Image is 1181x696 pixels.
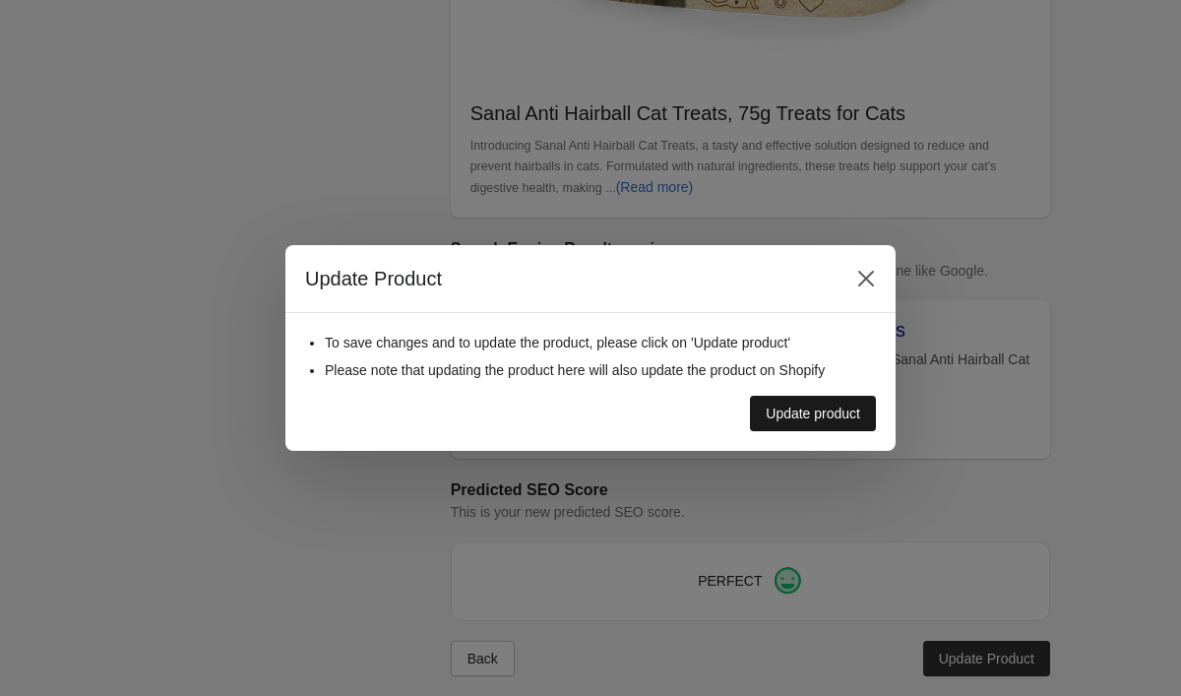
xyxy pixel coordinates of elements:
button: Close [848,261,884,296]
li: To save changes and to update the product, please click on 'Update product' [325,333,876,352]
div: Update product [766,406,860,421]
button: Update product [750,396,876,431]
h2: Update Product [305,265,829,292]
li: Please note that updating the product here will also update the product on Shopify [325,360,876,380]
